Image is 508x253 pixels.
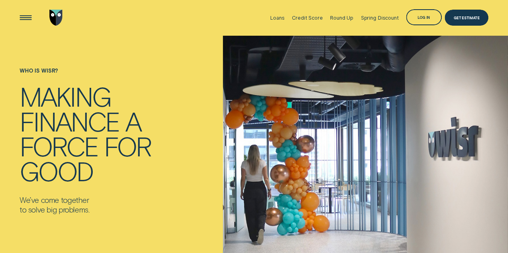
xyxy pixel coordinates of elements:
img: Wisr [49,10,63,26]
div: good [20,158,93,183]
p: We’ve come together to solve big problems. [20,195,151,215]
div: Round Up [330,15,353,21]
div: Credit Score [292,15,323,21]
div: finance [20,109,119,134]
div: for [104,134,151,158]
div: Loans [270,15,284,21]
h1: Who is Wisr? [20,68,151,84]
div: a [125,109,141,134]
div: force [20,134,98,158]
a: Get Estimate [445,10,488,26]
button: Open Menu [18,10,34,26]
div: Spring Discount [361,15,398,21]
button: Log in [406,9,442,25]
div: Making [20,84,111,109]
h4: Making finance a force for good [20,84,151,183]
